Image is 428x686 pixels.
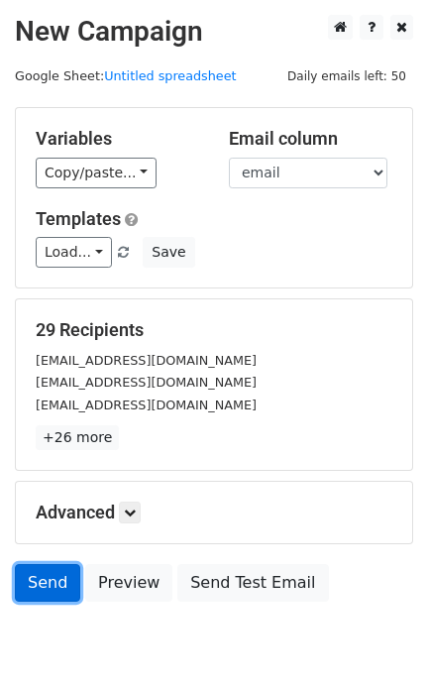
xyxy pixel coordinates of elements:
a: Send Test Email [177,564,328,602]
button: Save [143,237,194,268]
small: [EMAIL_ADDRESS][DOMAIN_NAME] [36,375,257,390]
a: +26 more [36,425,119,450]
iframe: Chat Widget [329,591,428,686]
h5: Email column [229,128,392,150]
small: Google Sheet: [15,68,237,83]
h5: 29 Recipients [36,319,392,341]
a: Templates [36,208,121,229]
a: Daily emails left: 50 [280,68,413,83]
a: Send [15,564,80,602]
a: Preview [85,564,172,602]
a: Load... [36,237,112,268]
small: [EMAIL_ADDRESS][DOMAIN_NAME] [36,353,257,368]
small: [EMAIL_ADDRESS][DOMAIN_NAME] [36,398,257,412]
h5: Advanced [36,502,392,523]
h5: Variables [36,128,199,150]
a: Untitled spreadsheet [104,68,236,83]
a: Copy/paste... [36,158,157,188]
span: Daily emails left: 50 [280,65,413,87]
h2: New Campaign [15,15,413,49]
